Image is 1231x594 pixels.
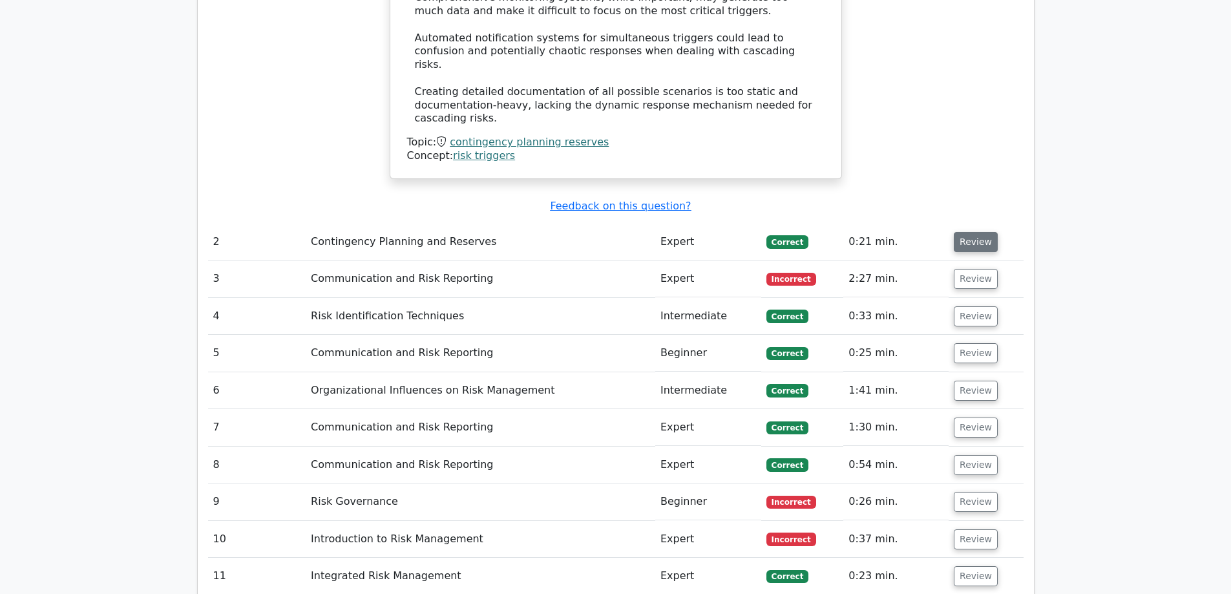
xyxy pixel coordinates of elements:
span: Incorrect [766,273,816,286]
span: Incorrect [766,533,816,546]
td: Risk Identification Techniques [306,298,655,335]
td: Introduction to Risk Management [306,521,655,558]
td: 0:33 min. [843,298,949,335]
td: Expert [655,260,761,297]
button: Review [954,269,998,289]
button: Review [954,455,998,475]
td: 5 [208,335,306,372]
a: Feedback on this question? [550,200,691,212]
button: Review [954,343,998,363]
span: Correct [766,384,808,397]
span: Correct [766,570,808,583]
span: Correct [766,347,808,360]
span: Correct [766,310,808,323]
span: Correct [766,458,808,471]
td: 0:21 min. [843,224,949,260]
td: 7 [208,409,306,446]
td: 0:54 min. [843,447,949,483]
button: Review [954,529,998,549]
a: risk triggers [453,149,515,162]
td: 9 [208,483,306,520]
td: Beginner [655,483,761,520]
button: Review [954,566,998,586]
td: 8 [208,447,306,483]
td: Expert [655,447,761,483]
td: 0:37 min. [843,521,949,558]
td: 1:41 min. [843,372,949,409]
button: Review [954,418,998,438]
button: Review [954,232,998,252]
td: Intermediate [655,298,761,335]
td: Contingency Planning and Reserves [306,224,655,260]
button: Review [954,381,998,401]
td: Expert [655,521,761,558]
td: 4 [208,298,306,335]
td: 6 [208,372,306,409]
td: 2:27 min. [843,260,949,297]
td: 0:26 min. [843,483,949,520]
td: 3 [208,260,306,297]
span: Incorrect [766,496,816,509]
td: Communication and Risk Reporting [306,409,655,446]
span: Correct [766,235,808,248]
td: Risk Governance [306,483,655,520]
td: Expert [655,224,761,260]
td: 0:25 min. [843,335,949,372]
td: Expert [655,409,761,446]
td: 2 [208,224,306,260]
td: Communication and Risk Reporting [306,260,655,297]
button: Review [954,306,998,326]
div: Concept: [407,149,825,163]
div: Topic: [407,136,825,149]
td: Communication and Risk Reporting [306,447,655,483]
td: Communication and Risk Reporting [306,335,655,372]
a: contingency planning reserves [450,136,609,148]
span: Correct [766,421,808,434]
td: Organizational Influences on Risk Management [306,372,655,409]
td: Beginner [655,335,761,372]
button: Review [954,492,998,512]
td: 10 [208,521,306,558]
td: Intermediate [655,372,761,409]
td: 1:30 min. [843,409,949,446]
